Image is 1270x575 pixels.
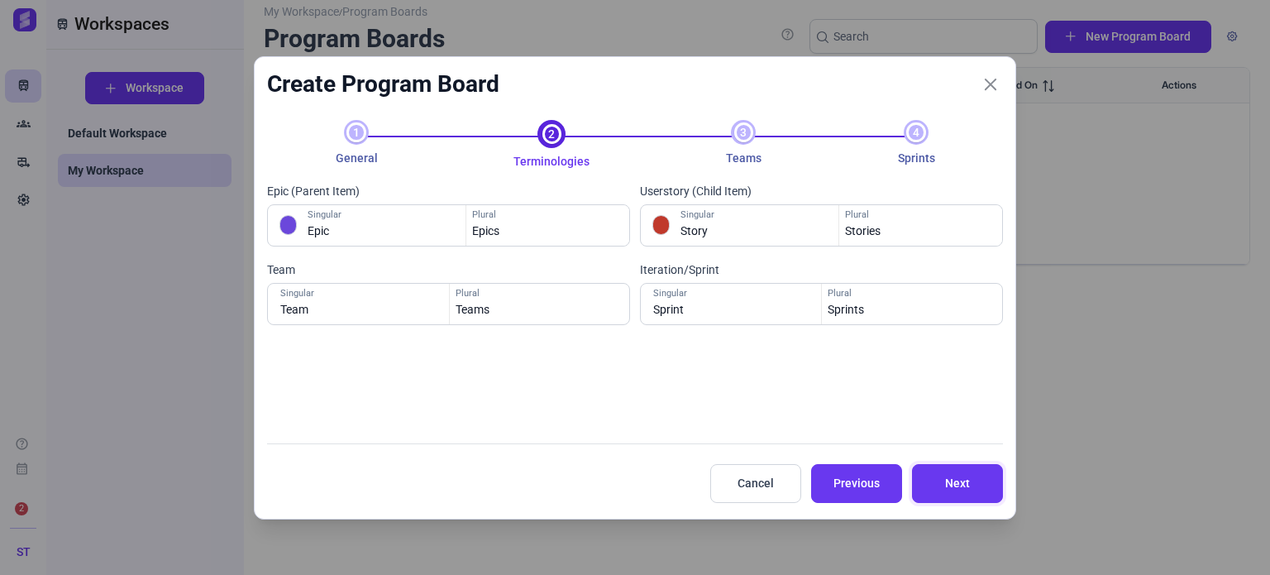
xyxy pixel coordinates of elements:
input: Teams [450,284,623,324]
span: 2 [537,120,566,148]
span: General [336,150,378,167]
input: Story [675,205,838,246]
span: Terminologies [513,153,590,170]
span: Sprints [898,150,935,167]
input: Team [275,284,448,324]
button: Next [912,464,1003,503]
button: Previous [811,464,902,503]
input: Feature [302,205,466,246]
input: Iterations [822,284,995,324]
button: Close [978,72,1003,97]
label: Userstory (Child Item) [640,183,1003,199]
span: Teams [726,150,762,167]
label: Epic (Parent Item) [267,183,630,199]
span: 4 [904,120,929,145]
label: Iteration/Sprint [640,261,1003,278]
span: 3 [731,120,756,145]
label: Team [267,261,630,278]
input: Iteration [647,284,821,324]
h3: Create Program Board [267,80,499,89]
iframe: Chat Widget [1187,496,1270,575]
span: Cancel [731,475,781,492]
span: Previous [832,475,881,492]
input: Stories [839,205,1002,246]
span: Next [933,475,982,492]
input: Features [466,205,629,246]
span: 1 [344,120,369,145]
button: Cancel [710,464,801,503]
